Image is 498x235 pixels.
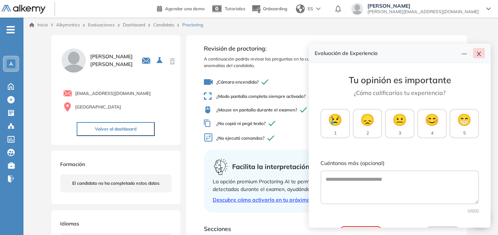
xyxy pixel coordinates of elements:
[60,220,79,227] span: Idiomas
[458,48,470,58] button: line
[204,78,355,87] span: ¿Cámara encendida?
[204,224,450,233] span: Secciones
[392,111,407,128] span: 😐
[72,180,160,187] span: El candidato no ha completado estos datos
[263,6,287,11] span: Onboarding
[204,133,355,144] span: ¿No ejecutó comandos?
[232,162,411,172] span: Facilita la interpretación de resultados con Proctoring AI
[90,53,133,68] span: [PERSON_NAME] [PERSON_NAME]
[316,7,321,10] img: arrow
[213,178,441,193] div: La opción premium Proctoring AI te permitirá interpretar automáticamente aquellas incidencias det...
[425,111,439,128] span: 😊
[385,109,414,138] button: 😐3
[399,130,401,136] span: 3
[29,22,48,28] a: Inicio
[367,3,479,9] span: [PERSON_NAME]
[334,130,337,136] span: 1
[367,9,479,15] span: [PERSON_NAME][EMAIL_ADDRESS][DOMAIN_NAME]
[153,22,174,27] a: Candidato
[213,196,441,204] a: Descubre cómo activarlo en tu próxima evaluación
[204,92,355,100] span: ¿Modo pantalla completa siempre activado?
[321,208,479,214] div: 0 /500
[431,130,433,136] span: 4
[476,51,482,57] span: close
[75,90,151,97] span: [EMAIL_ADDRESS][DOMAIN_NAME]
[473,48,485,58] button: close
[321,88,479,97] p: ¿Cómo calificarías tu experiencia?
[204,56,355,69] span: A continuación podrás revisar las preguntas en la cuales detectamos anomalías del candidato.
[154,54,167,67] button: Seleccione la evaluación activa
[360,111,375,128] span: 😞
[450,109,479,138] button: 😁5
[204,120,355,127] span: ¿No copió ni pegó texto?
[321,109,350,138] button: 😢1
[60,161,85,168] span: Formación
[308,5,313,12] span: ES
[123,22,145,27] a: Dashboard
[366,130,369,136] span: 2
[353,109,382,138] button: 😞2
[7,29,15,30] i: -
[315,50,458,56] h4: Evaluación de Experiencia
[321,159,479,168] label: Cuéntanos más (opcional)
[296,4,305,13] img: world
[56,22,80,27] span: Alkymetrics
[321,75,479,85] h3: Tu opinión es importante
[328,111,343,128] span: 😢
[75,104,121,110] span: [GEOGRAPHIC_DATA]
[1,5,45,14] img: Logo
[461,51,467,57] span: line
[60,47,87,74] img: PROFILE_MENU_LOGO_USER
[88,22,115,27] a: Evaluaciones
[457,111,472,128] span: 😁
[204,106,355,114] span: ¿Mouse en pantalla durante el examen?
[251,1,287,17] button: Onboarding
[9,61,13,67] span: A
[417,109,447,138] button: 😊4
[165,6,205,11] span: Agendar una demo
[182,22,203,28] span: Proctoring
[157,4,205,12] a: Agendar una demo
[225,6,245,11] span: Tutoriales
[77,122,155,136] button: Volver al dashboard
[463,130,466,136] span: 5
[204,44,355,53] span: Revisión de proctoring:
